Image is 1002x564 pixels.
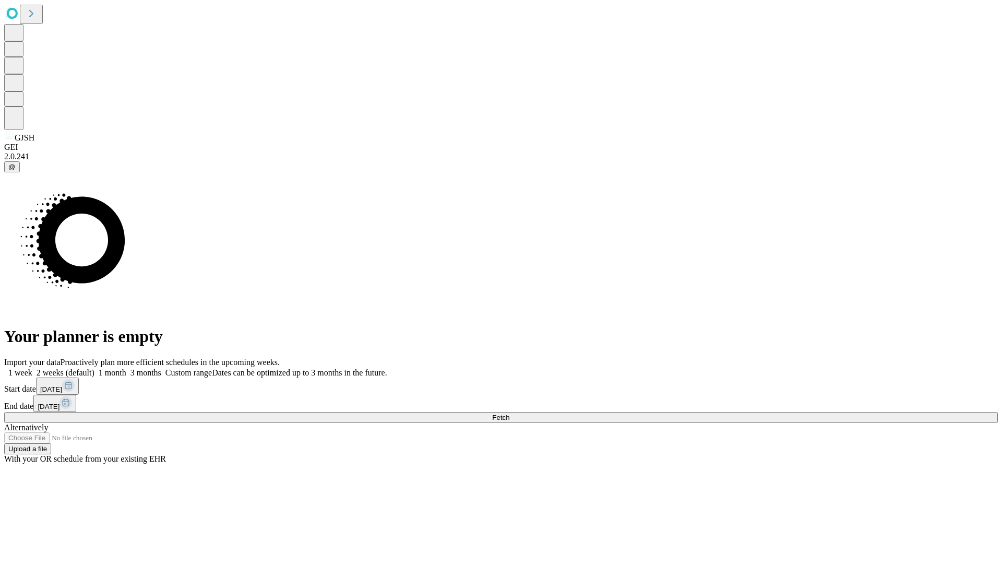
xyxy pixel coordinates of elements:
span: [DATE] [40,385,62,393]
span: Fetch [492,414,509,421]
span: Alternatively [4,423,48,432]
span: 1 week [8,368,32,377]
div: End date [4,395,998,412]
span: 2 weeks (default) [37,368,94,377]
span: With your OR schedule from your existing EHR [4,454,166,463]
div: GEI [4,143,998,152]
h1: Your planner is empty [4,327,998,346]
button: [DATE] [33,395,76,412]
span: 1 month [99,368,126,377]
button: Fetch [4,412,998,423]
span: 3 months [130,368,161,377]
span: GJSH [15,133,34,142]
span: Import your data [4,358,61,367]
div: 2.0.241 [4,152,998,161]
div: Start date [4,378,998,395]
button: @ [4,161,20,172]
button: Upload a file [4,443,51,454]
span: Custom range [165,368,212,377]
span: Dates can be optimized up to 3 months in the future. [212,368,387,377]
span: [DATE] [38,403,59,410]
span: @ [8,163,16,171]
span: Proactively plan more efficient schedules in the upcoming weeks. [61,358,280,367]
button: [DATE] [36,378,79,395]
